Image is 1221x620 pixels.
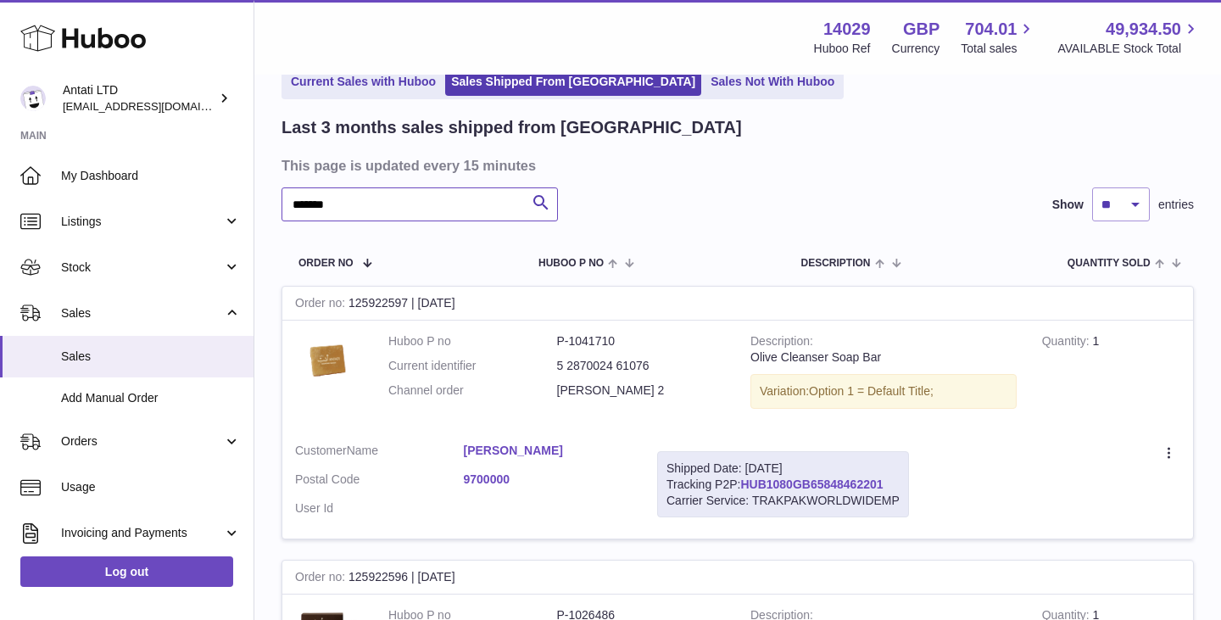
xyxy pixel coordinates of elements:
[63,99,249,113] span: [EMAIL_ADDRESS][DOMAIN_NAME]
[1106,18,1181,41] span: 49,934.50
[1052,197,1084,213] label: Show
[295,500,464,517] dt: User Id
[61,260,223,276] span: Stock
[823,18,871,41] strong: 14029
[750,334,813,352] strong: Description
[557,358,726,374] dd: 5 2870024 61076
[1057,41,1201,57] span: AVAILABLE Stock Total
[740,478,883,491] a: HUB1080GB65848462201
[388,333,557,349] dt: Huboo P no
[388,383,557,399] dt: Channel order
[20,86,46,111] img: toufic@antatiskin.com
[295,444,347,457] span: Customer
[63,82,215,115] div: Antati LTD
[295,472,464,492] dt: Postal Code
[295,333,363,389] img: barsoap.png
[814,41,871,57] div: Huboo Ref
[1158,197,1194,213] span: entries
[295,296,348,314] strong: Order no
[388,358,557,374] dt: Current identifier
[282,156,1190,175] h3: This page is updated every 15 minutes
[750,349,1017,366] div: Olive Cleanser Soap Bar
[961,41,1036,57] span: Total sales
[750,374,1017,409] div: Variation:
[961,18,1036,57] a: 704.01 Total sales
[282,116,742,139] h2: Last 3 months sales shipped from [GEOGRAPHIC_DATA]
[538,258,604,269] span: Huboo P no
[298,258,354,269] span: Order No
[61,305,223,321] span: Sales
[965,18,1017,41] span: 704.01
[464,443,633,459] a: [PERSON_NAME]
[282,287,1193,321] div: 125922597 | [DATE]
[892,41,940,57] div: Currency
[1057,18,1201,57] a: 49,934.50 AVAILABLE Stock Total
[61,349,241,365] span: Sales
[464,472,633,488] a: 9700000
[445,68,701,96] a: Sales Shipped From [GEOGRAPHIC_DATA]
[61,390,241,406] span: Add Manual Order
[1042,334,1093,352] strong: Quantity
[666,461,900,477] div: Shipped Date: [DATE]
[285,68,442,96] a: Current Sales with Huboo
[61,433,223,450] span: Orders
[61,168,241,184] span: My Dashboard
[61,525,223,541] span: Invoicing and Payments
[705,68,840,96] a: Sales Not With Huboo
[657,451,909,518] div: Tracking P2P:
[295,443,464,463] dt: Name
[282,561,1193,595] div: 125922596 | [DATE]
[1029,321,1193,430] td: 1
[1068,258,1151,269] span: Quantity Sold
[666,493,900,509] div: Carrier Service: TRAKPAKWORLDWIDEMP
[61,479,241,495] span: Usage
[903,18,939,41] strong: GBP
[800,258,870,269] span: Description
[20,556,233,587] a: Log out
[557,333,726,349] dd: P-1041710
[557,383,726,399] dd: [PERSON_NAME] 2
[809,384,934,398] span: Option 1 = Default Title;
[61,214,223,230] span: Listings
[295,570,348,588] strong: Order no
